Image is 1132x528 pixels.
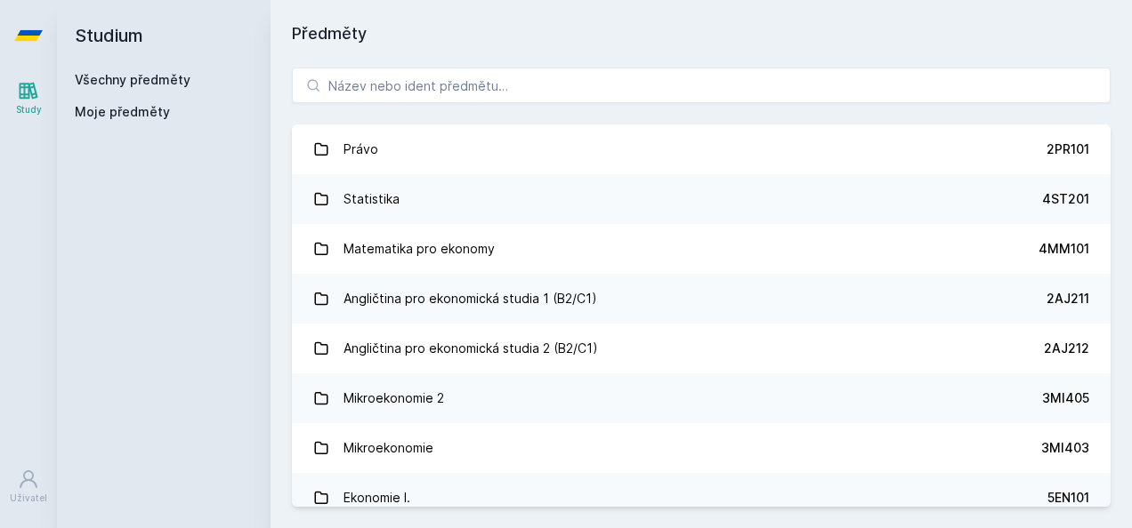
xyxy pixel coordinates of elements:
[4,460,53,514] a: Uživatel
[10,492,47,505] div: Uživatel
[344,181,400,217] div: Statistika
[292,473,1111,523] a: Ekonomie I. 5EN101
[344,430,433,466] div: Mikroekonomie
[1047,290,1089,308] div: 2AJ211
[344,480,410,516] div: Ekonomie I.
[292,174,1111,224] a: Statistika 4ST201
[1047,489,1089,507] div: 5EN101
[292,274,1111,324] a: Angličtina pro ekonomická studia 1 (B2/C1) 2AJ211
[4,71,53,125] a: Study
[344,281,597,316] div: Angličtina pro ekonomická studia 1 (B2/C1)
[344,132,378,167] div: Právo
[292,224,1111,274] a: Matematika pro ekonomy 4MM101
[344,331,598,366] div: Angličtina pro ekonomická studia 2 (B2/C1)
[16,103,42,116] div: Study
[75,72,190,87] a: Všechny předměty
[292,124,1111,174] a: Právo 2PR101
[1044,340,1089,357] div: 2AJ212
[75,103,170,121] span: Moje předměty
[1042,389,1089,407] div: 3MI405
[292,373,1111,423] a: Mikroekonomie 2 3MI405
[1041,439,1089,457] div: 3MI403
[292,68,1111,103] input: Název nebo ident předmětu…
[344,380,444,416] div: Mikroekonomie 2
[292,21,1111,46] h1: Předměty
[292,324,1111,373] a: Angličtina pro ekonomická studia 2 (B2/C1) 2AJ212
[1047,140,1089,158] div: 2PR101
[292,423,1111,473] a: Mikroekonomie 3MI403
[344,231,495,267] div: Matematika pro ekonomy
[1039,240,1089,258] div: 4MM101
[1042,190,1089,208] div: 4ST201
